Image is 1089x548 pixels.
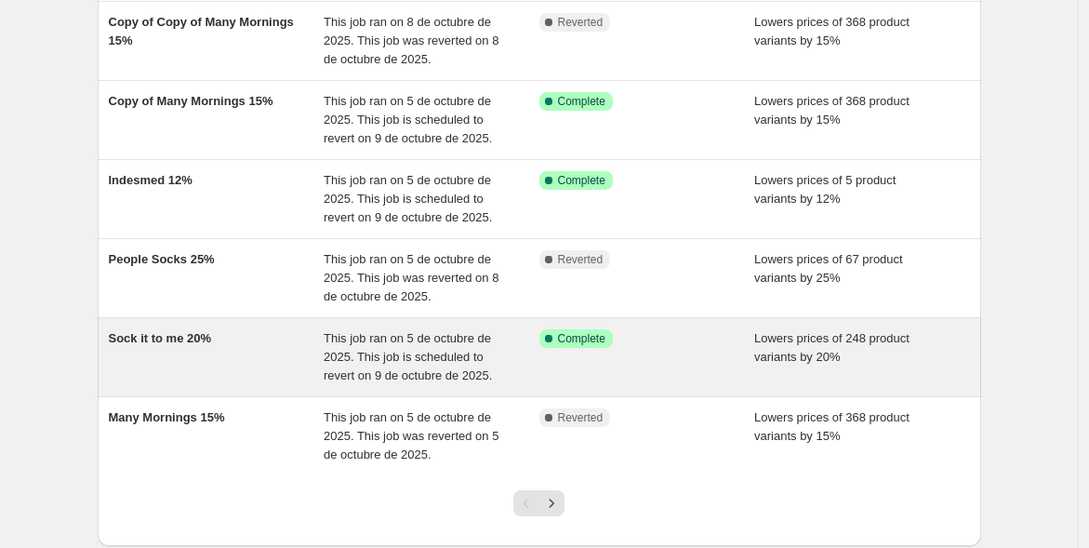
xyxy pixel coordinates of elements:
[109,15,294,47] span: Copy of Copy of Many Mornings 15%
[754,173,896,206] span: Lowers prices of 5 product variants by 12%
[109,252,215,266] span: People Socks 25%
[324,173,492,224] span: This job ran on 5 de octubre de 2025. This job is scheduled to revert on 9 de octubre de 2025.
[558,173,605,188] span: Complete
[324,410,498,461] span: This job ran on 5 de octubre de 2025. This job was reverted on 5 de octubre de 2025.
[109,94,273,108] span: Copy of Many Mornings 15%
[324,94,492,145] span: This job ran on 5 de octubre de 2025. This job is scheduled to revert on 9 de octubre de 2025.
[754,94,910,127] span: Lowers prices of 368 product variants by 15%
[513,490,564,516] nav: Pagination
[754,15,910,47] span: Lowers prices of 368 product variants by 15%
[558,331,605,346] span: Complete
[558,410,604,425] span: Reverted
[109,331,212,345] span: Sock it to me 20%
[109,410,225,424] span: Many Mornings 15%
[324,252,498,303] span: This job ran on 5 de octubre de 2025. This job was reverted on 8 de octubre de 2025.
[754,252,903,285] span: Lowers prices of 67 product variants by 25%
[558,252,604,267] span: Reverted
[754,410,910,443] span: Lowers prices of 368 product variants by 15%
[109,173,193,187] span: Indesmed 12%
[558,94,605,109] span: Complete
[324,15,498,66] span: This job ran on 8 de octubre de 2025. This job was reverted on 8 de octubre de 2025.
[754,331,910,364] span: Lowers prices of 248 product variants by 20%
[538,490,564,516] button: Next
[324,331,492,382] span: This job ran on 5 de octubre de 2025. This job is scheduled to revert on 9 de octubre de 2025.
[558,15,604,30] span: Reverted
